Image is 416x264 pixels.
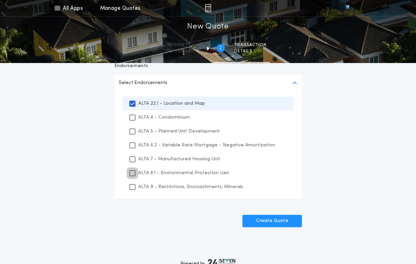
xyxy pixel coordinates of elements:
img: img [205,4,211,12]
p: ALTA 7 - Manufactured Housing Unit [138,156,220,163]
p: ALTA 5 - Planned Unit Development [138,128,220,135]
h2: 2 [219,45,222,51]
button: Create Quote [242,215,302,227]
span: Transaction [234,42,267,48]
p: ALTA 9 - Restrictions, Encroachments, Minerals [138,183,243,190]
span: Property [167,42,199,48]
span: information [167,48,199,54]
p: ALTA 8.1 - Environmental Protection Lien [138,169,229,177]
h1: New Quote [187,21,229,32]
p: Select Endorsements [119,79,167,87]
p: Endorsements [114,63,302,69]
p: ALTA 22.1 - Location and Map [138,100,205,107]
span: details [234,48,267,54]
button: Select Endorsements [114,75,302,91]
img: vs-icon [333,5,362,12]
ul: Select Endorsements [114,91,302,199]
p: ALTA 4 - Condominium [138,114,190,121]
p: ALTA 6.2 - Variable Rate Mortgage - Negative Amortization [138,142,275,149]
